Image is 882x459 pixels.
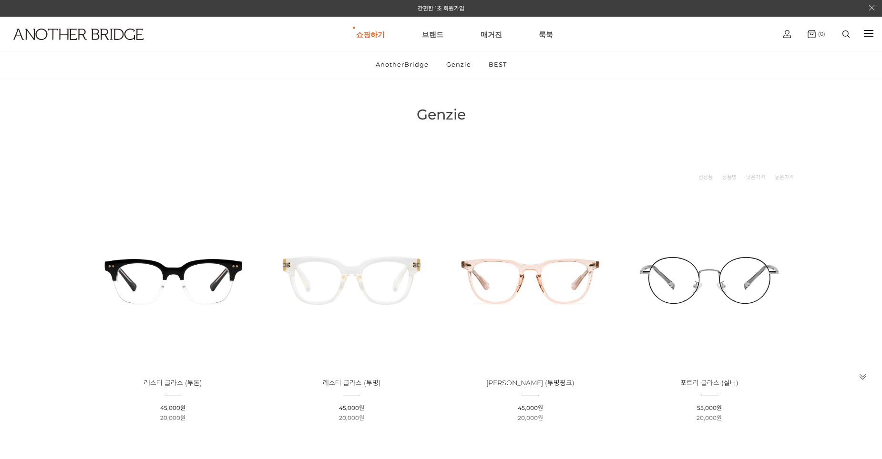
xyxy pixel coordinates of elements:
[144,379,202,387] a: 레스터 글라스 (투톤)
[266,194,438,366] img: 레스터 글라스 - 투명 안경 제품 이미지
[87,194,259,366] img: 레스터 글라스 투톤 - 세련된 투톤 안경 제품 이미지
[339,414,364,421] span: 20,000원
[722,172,737,182] a: 상품명
[808,30,816,38] img: cart
[539,17,553,51] a: 룩북
[486,379,574,387] span: [PERSON_NAME] (투명핑크)
[160,404,185,411] span: 45,000원
[368,52,437,77] a: AnotherBridge
[5,29,137,63] a: logo
[417,106,466,123] span: Genzie
[481,52,515,77] a: BEST
[144,379,202,387] span: 레스터 글라스 (투톤)
[13,29,144,40] img: logo
[339,404,364,411] span: 45,000원
[697,404,722,411] span: 55,000원
[775,172,794,182] a: 높은가격
[481,17,502,51] a: 매거진
[160,414,185,421] span: 20,000원
[816,30,825,37] span: (0)
[422,17,443,51] a: 브랜드
[680,379,738,387] span: 포트리 글라스 (실버)
[418,5,464,12] a: 간편한 1초 회원가입
[438,52,479,77] a: Genzie
[518,414,543,421] span: 20,000원
[518,404,543,411] span: 45,000원
[323,379,381,387] span: 레스터 글라스 (투명)
[746,172,765,182] a: 낮은가격
[842,30,850,38] img: search
[808,30,825,38] a: (0)
[486,379,574,387] a: [PERSON_NAME] (투명핑크)
[444,194,616,366] img: 애크런 글라스 - 투명핑크 안경 제품 이미지
[783,30,791,38] img: cart
[323,379,381,387] a: 레스터 글라스 (투명)
[623,194,795,366] img: 포트리 글라스 - 실버 안경 이미지
[697,414,722,421] span: 20,000원
[356,17,385,51] a: 쇼핑하기
[698,172,713,182] a: 신상품
[680,379,738,387] a: 포트리 글라스 (실버)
